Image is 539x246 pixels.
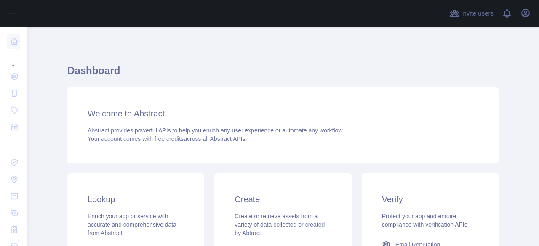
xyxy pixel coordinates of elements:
span: Enrich your app or service with accurate and comprehensive data from Abstract [88,213,176,236]
span: Create or retrieve assets from a variety of data collected or created by Abtract [235,213,325,236]
button: Invite users [448,7,495,20]
span: Abstract provides powerful APIs to help you enrich any user experience or automate any workflow. [88,127,344,134]
h3: Verify [382,193,478,205]
div: ... [7,136,20,153]
span: Invite users [461,9,494,19]
span: Protect your app and ensure compliance with verification APIs [382,213,467,228]
h1: Dashboard [67,64,499,84]
h3: Welcome to Abstract. [88,108,478,119]
span: Your account comes with across all Abstract APIs. [88,135,247,142]
span: free credits [155,135,184,142]
h3: Create [235,193,331,205]
h3: Lookup [88,193,184,205]
div: ... [7,50,20,67]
